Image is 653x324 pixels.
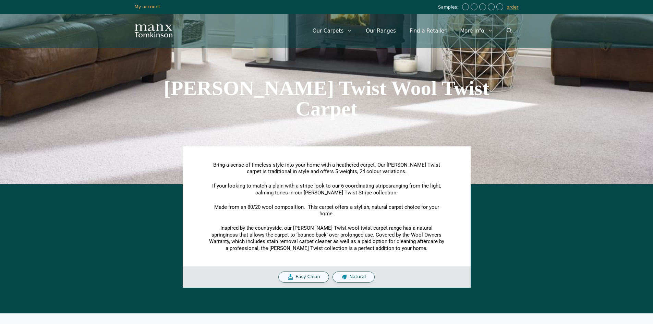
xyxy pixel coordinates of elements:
a: order [507,4,519,10]
span: Natural [349,274,366,280]
a: Our Ranges [359,21,403,41]
span: Samples: [438,4,460,10]
p: Bring a sense of timeless style into your home with a heathered carpet. Our [PERSON_NAME] Twist c... [208,162,445,175]
span: Easy Clean [295,274,320,280]
img: Manx Tomkinson [135,24,172,37]
p: Made from an 80/20 wool composition. This carpet offers a stylish, natural carpet choice for your... [208,204,445,217]
a: My account [135,4,160,9]
p: Inspired by the countryside, our [PERSON_NAME] Twist wool twist carpet range has a natural spring... [208,225,445,252]
nav: Primary [306,21,519,41]
a: More Info [453,21,499,41]
p: If your looking to match a plain with a stripe look to our 6 coordinating stripes [208,183,445,196]
span: ranging from the light, calming tones in our [PERSON_NAME] Twist Stripe collection. [255,183,441,196]
a: Find a Retailer [403,21,453,41]
h1: [PERSON_NAME] Twist Wool Twist Carpet [135,78,519,119]
a: Open Search Bar [500,21,519,41]
a: Our Carpets [306,21,359,41]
